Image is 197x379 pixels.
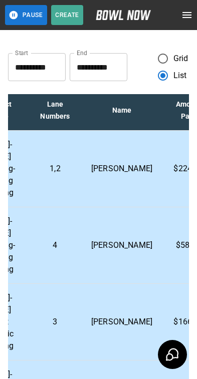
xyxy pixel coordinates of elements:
button: Pause [5,5,47,25]
p: [PERSON_NAME] [91,316,152,328]
th: Name [83,90,160,131]
span: List [173,70,187,82]
p: 3 [35,316,75,328]
button: open drawer [177,5,197,25]
img: logo [96,10,151,20]
th: Lane Numbers [27,90,83,131]
p: [PERSON_NAME] [91,163,152,175]
p: [PERSON_NAME] [91,239,152,251]
input: Choose date, selected date is Sep 28, 2025 [70,53,127,81]
input: Choose date, selected date is Aug 28, 2025 [8,53,66,81]
span: Grid [173,53,188,65]
p: 4 [35,239,75,251]
p: 1,2 [35,163,75,175]
button: Create [51,5,83,25]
